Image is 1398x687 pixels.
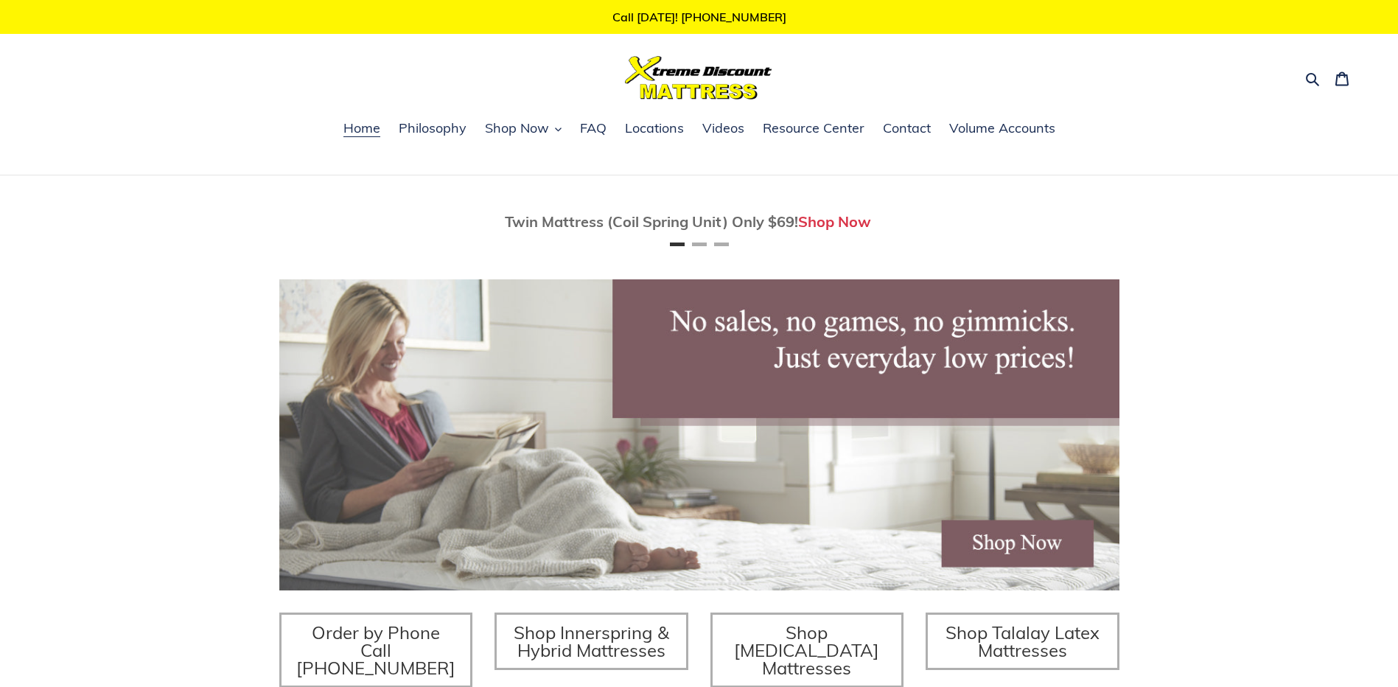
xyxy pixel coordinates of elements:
[714,243,729,246] button: Page 3
[485,119,549,137] span: Shop Now
[942,118,1063,140] a: Volume Accounts
[926,613,1119,670] a: Shop Talalay Latex Mattresses
[494,613,688,670] a: Shop Innerspring & Hybrid Mattresses
[618,118,691,140] a: Locations
[279,279,1119,590] img: herobannermay2022-1652879215306_1200x.jpg
[399,119,466,137] span: Philosophy
[343,119,380,137] span: Home
[702,119,744,137] span: Videos
[946,621,1100,661] span: Shop Talalay Latex Mattresses
[883,119,931,137] span: Contact
[692,243,707,246] button: Page 2
[505,212,798,231] span: Twin Mattress (Coil Spring Unit) Only $69!
[514,621,669,661] span: Shop Innerspring & Hybrid Mattresses
[391,118,474,140] a: Philosophy
[625,119,684,137] span: Locations
[573,118,614,140] a: FAQ
[734,621,879,679] span: Shop [MEDICAL_DATA] Mattresses
[763,119,864,137] span: Resource Center
[949,119,1055,137] span: Volume Accounts
[625,56,772,100] img: Xtreme Discount Mattress
[755,118,872,140] a: Resource Center
[670,243,685,246] button: Page 1
[580,119,607,137] span: FAQ
[336,118,388,140] a: Home
[296,621,455,679] span: Order by Phone Call [PHONE_NUMBER]
[695,118,752,140] a: Videos
[876,118,938,140] a: Contact
[478,118,569,140] button: Shop Now
[798,212,871,231] a: Shop Now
